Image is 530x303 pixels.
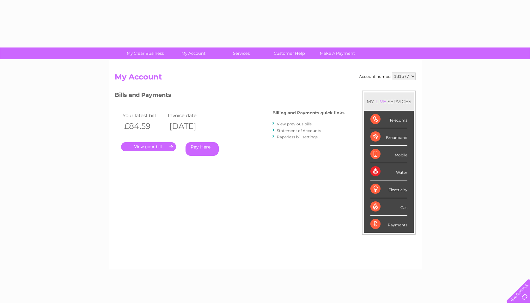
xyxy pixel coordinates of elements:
div: Water [370,163,407,180]
h3: Bills and Payments [115,91,344,102]
div: Electricity [370,180,407,198]
div: Broadband [370,128,407,146]
a: My Clear Business [119,47,171,59]
div: MY SERVICES [364,92,414,110]
a: Paperless bill settings [277,135,318,139]
div: LIVE [374,98,387,104]
a: Make A Payment [311,47,363,59]
h2: My Account [115,73,416,85]
a: Statement of Accounts [277,128,321,133]
th: [DATE] [166,120,212,133]
div: Payments [370,216,407,233]
div: Mobile [370,146,407,163]
th: £84.59 [121,120,167,133]
h4: Billing and Payments quick links [272,110,344,115]
a: Pay Here [186,142,219,156]
div: Telecoms [370,111,407,128]
td: Your latest bill [121,111,167,120]
div: Gas [370,198,407,216]
a: View previous bills [277,122,312,126]
a: Customer Help [263,47,315,59]
a: My Account [167,47,219,59]
div: Account number [359,73,416,80]
a: Services [215,47,267,59]
td: Invoice date [166,111,212,120]
a: . [121,142,176,151]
